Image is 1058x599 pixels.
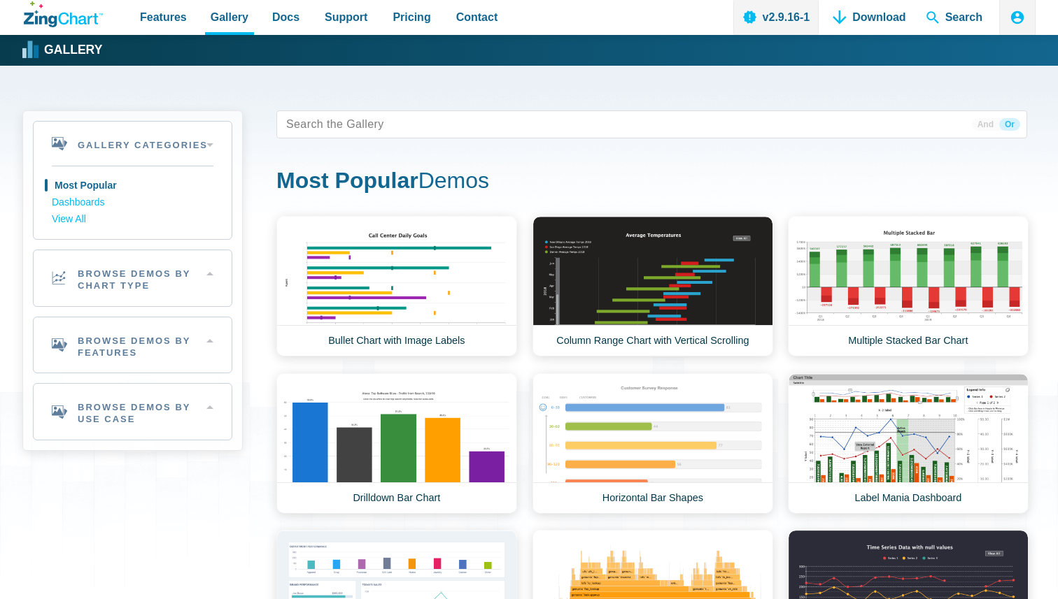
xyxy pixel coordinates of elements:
span: Support [325,8,367,27]
a: Column Range Chart with Vertical Scrolling [532,216,773,356]
span: Docs [272,8,299,27]
span: Gallery [211,8,248,27]
strong: Gallery [44,44,102,57]
h2: Gallery Categories [34,122,232,166]
a: Drilldown Bar Chart [276,373,517,514]
a: View All [52,211,213,228]
h2: Browse Demos By Features [34,317,232,373]
span: Or [999,118,1020,131]
span: Features [140,8,187,27]
a: Dashboards [52,194,213,211]
a: ZingChart Logo. Click to return to the homepage [24,1,103,27]
a: Gallery [24,40,102,61]
span: Pricing [393,8,430,27]
h2: Browse Demos By Use Case [34,384,232,440]
a: Multiple Stacked Bar Chart [788,216,1029,356]
h1: Demos [276,166,1027,198]
a: Most Popular [52,178,213,194]
a: Bullet Chart with Image Labels [276,216,517,356]
span: And [972,118,999,131]
strong: Most Popular [276,168,418,193]
a: Label Mania Dashboard [788,373,1029,514]
a: Horizontal Bar Shapes [532,373,773,514]
h2: Browse Demos By Chart Type [34,250,232,306]
span: Contact [456,8,498,27]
